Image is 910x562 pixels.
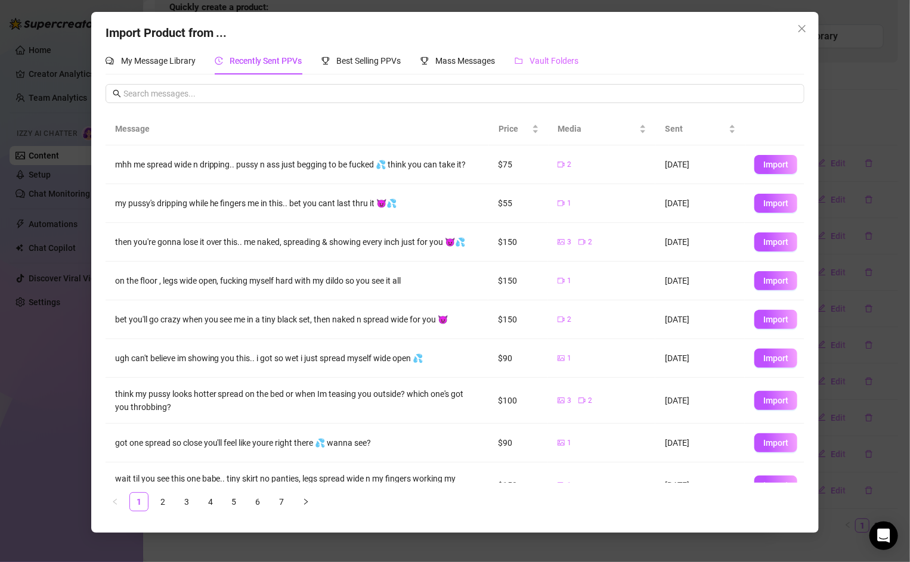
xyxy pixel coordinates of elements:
[296,492,315,511] li: Next Page
[754,232,797,251] button: Import
[488,223,548,262] td: $150
[249,493,267,511] a: 6
[321,57,330,65] span: trophy
[488,378,548,424] td: $100
[754,433,797,452] button: Import
[655,184,745,223] td: [DATE]
[793,19,812,38] button: Close
[201,492,220,511] li: 4
[178,493,196,511] a: 3
[754,155,797,174] button: Import
[567,314,571,325] span: 2
[106,492,125,511] li: Previous Page
[112,498,119,505] span: left
[655,424,745,462] td: [DATE]
[115,352,479,365] div: ugh can't believe im showing you this.. i got so wet i just spread myself wide open 💦
[763,396,788,405] span: Import
[567,198,571,209] span: 1
[420,57,429,65] span: trophy
[558,482,565,489] span: video-camera
[296,492,315,511] button: right
[337,56,401,66] span: Best Selling PPVs
[754,271,797,290] button: Import
[793,24,812,33] span: Close
[558,355,565,362] span: picture
[558,238,565,246] span: picture
[763,237,788,247] span: Import
[153,492,172,511] li: 2
[588,395,592,406] span: 2
[488,424,548,462] td: $90
[249,492,268,511] li: 6
[655,223,745,262] td: [DATE]
[225,493,243,511] a: 5
[436,56,496,66] span: Mass Messages
[106,26,227,40] span: Import Product from ...
[106,113,489,145] th: Message
[567,275,571,287] span: 1
[177,492,196,511] li: 3
[655,262,745,300] td: [DATE]
[123,87,798,100] input: Search messages...
[567,437,571,449] span: 1
[121,56,196,66] span: My Message Library
[106,492,125,511] button: left
[578,397,586,404] span: video-camera
[130,493,148,511] a: 1
[655,300,745,339] td: [DATE]
[558,200,565,207] span: video-camera
[754,349,797,368] button: Import
[230,56,302,66] span: Recently Sent PPVs
[549,113,656,145] th: Media
[656,113,745,145] th: Sent
[488,300,548,339] td: $150
[763,480,788,490] span: Import
[273,492,292,511] li: 7
[558,397,565,404] span: picture
[106,57,114,65] span: comment
[754,310,797,329] button: Import
[115,197,479,210] div: my pussy's dripping while he fingers me in this.. bet you cant last thru it 😈💦
[202,493,219,511] a: 4
[754,391,797,410] button: Import
[115,235,479,249] div: then you're gonna lose it over this.. me naked, spreading & showing every inch just for you 😈💦
[115,436,479,449] div: got one spread so close you'll feel like youre right there 💦 wanna see?
[578,238,586,246] span: video-camera
[489,113,549,145] th: Price
[488,184,548,223] td: $55
[763,315,788,324] span: Import
[655,462,745,508] td: [DATE]
[763,198,788,208] span: Import
[530,56,579,66] span: Vault Folders
[655,145,745,184] td: [DATE]
[588,237,592,248] span: 2
[567,480,571,491] span: 1
[763,160,788,169] span: Import
[558,316,565,323] span: video-camera
[754,194,797,213] button: Import
[567,159,571,170] span: 2
[567,237,571,248] span: 3
[763,353,788,363] span: Import
[488,145,548,184] td: $75
[558,277,565,284] span: video-camera
[567,395,571,406] span: 3
[763,276,788,285] span: Import
[488,462,548,508] td: $150
[499,122,530,135] span: Price
[558,161,565,168] span: video-camera
[655,378,745,424] td: [DATE]
[666,122,726,135] span: Sent
[273,493,291,511] a: 7
[488,339,548,378] td: $90
[515,57,523,65] span: folder
[129,492,148,511] li: 1
[655,339,745,378] td: [DATE]
[113,89,121,98] span: search
[225,492,244,511] li: 5
[754,476,797,495] button: Import
[797,24,807,33] span: close
[302,498,309,505] span: right
[763,438,788,448] span: Import
[115,158,479,171] div: mhh me spread wide n dripping.. pussy n ass just begging to be fucked 💦 think you can take it?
